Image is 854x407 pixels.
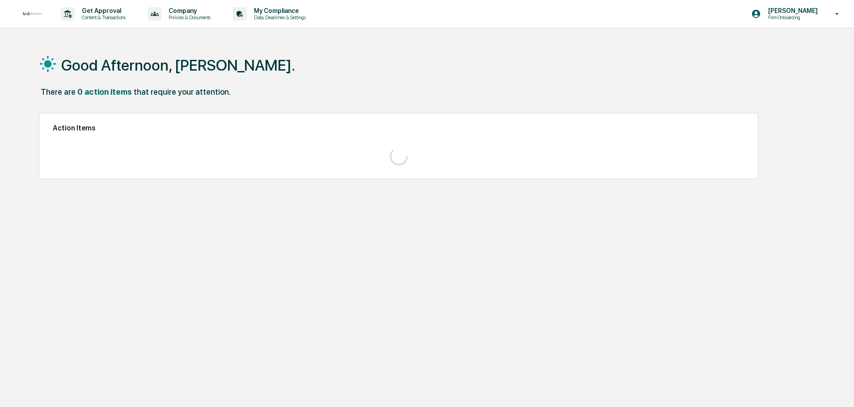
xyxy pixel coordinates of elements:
[75,14,130,21] p: Content & Transactions
[247,7,310,14] p: My Compliance
[247,14,310,21] p: Data, Deadlines & Settings
[77,87,132,97] div: 0 action items
[761,7,822,14] p: [PERSON_NAME]
[134,87,231,97] div: that require your attention.
[61,56,295,74] h1: Good Afternoon, [PERSON_NAME].
[53,124,744,132] h2: Action Items
[41,87,76,97] div: There are
[21,11,43,17] img: logo
[161,14,215,21] p: Policies & Documents
[75,7,130,14] p: Get Approval
[761,14,822,21] p: Firm Onboarding
[161,7,215,14] p: Company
